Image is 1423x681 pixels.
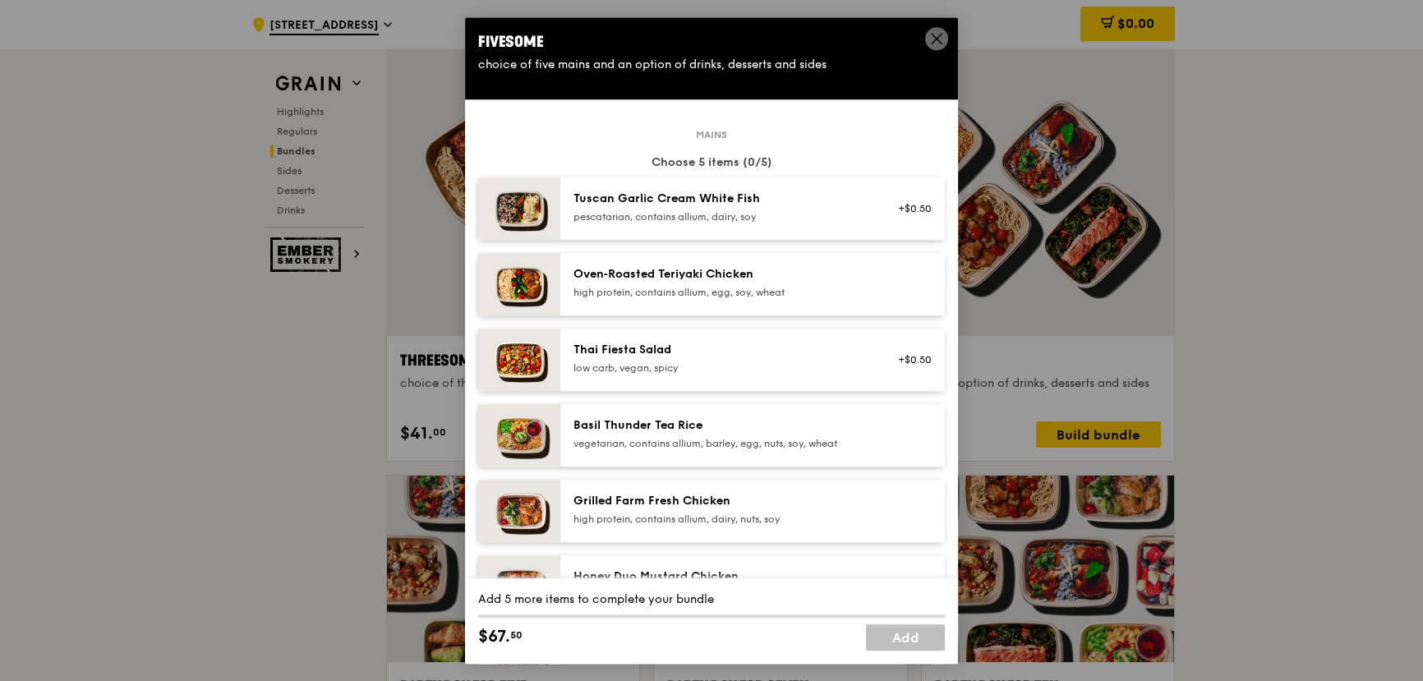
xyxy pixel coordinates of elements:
a: Add [866,624,945,651]
div: +$0.50 [888,353,932,366]
div: Oven‑Roasted Teriyaki Chicken [573,266,868,283]
div: high protein, contains allium, egg, soy, wheat [573,286,868,299]
span: 50 [510,628,523,642]
div: Fivesome [478,30,945,53]
img: daily_normal_HORZ-Basil-Thunder-Tea-Rice.jpg [478,404,560,467]
div: Grilled Farm Fresh Chicken [573,493,868,509]
img: daily_normal_Tuscan_Garlic_Cream_White_Fish__Horizontal_.jpg [478,177,560,240]
span: Mains [689,128,734,141]
div: Add 5 more items to complete your bundle [478,591,945,608]
div: high protein, contains allium, dairy, nuts, soy [573,513,868,526]
img: daily_normal_HORZ-Grilled-Farm-Fresh-Chicken.jpg [478,480,560,542]
div: vegetarian, contains allium, barley, egg, nuts, soy, wheat [573,437,868,450]
img: daily_normal_Honey_Duo_Mustard_Chicken__Horizontal_.jpg [478,555,560,618]
div: Choose 5 items (0/5) [478,154,945,171]
img: daily_normal_Thai_Fiesta_Salad__Horizontal_.jpg [478,329,560,391]
div: +$0.50 [888,202,932,215]
div: Tuscan Garlic Cream White Fish [573,191,868,207]
div: Thai Fiesta Salad [573,342,868,358]
div: Honey Duo Mustard Chicken [573,568,868,585]
div: pescatarian, contains allium, dairy, soy [573,210,868,223]
div: choice of five mains and an option of drinks, desserts and sides [478,57,945,73]
span: $67. [478,624,510,649]
div: low carb, vegan, spicy [573,361,868,375]
img: daily_normal_Oven-Roasted_Teriyaki_Chicken__Horizontal_.jpg [478,253,560,315]
div: Basil Thunder Tea Rice [573,417,868,434]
